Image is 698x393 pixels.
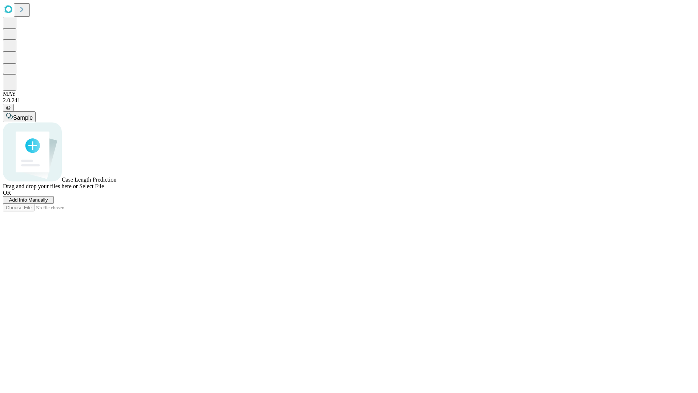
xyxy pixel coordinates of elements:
span: OR [3,190,11,196]
button: @ [3,104,14,111]
div: MAY [3,91,695,97]
span: @ [6,105,11,110]
button: Add Info Manually [3,196,54,204]
span: Add Info Manually [9,197,48,203]
button: Sample [3,111,36,122]
div: 2.0.241 [3,97,695,104]
span: Sample [13,115,33,121]
span: Drag and drop your files here or [3,183,78,189]
span: Case Length Prediction [62,176,116,183]
span: Select File [79,183,104,189]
